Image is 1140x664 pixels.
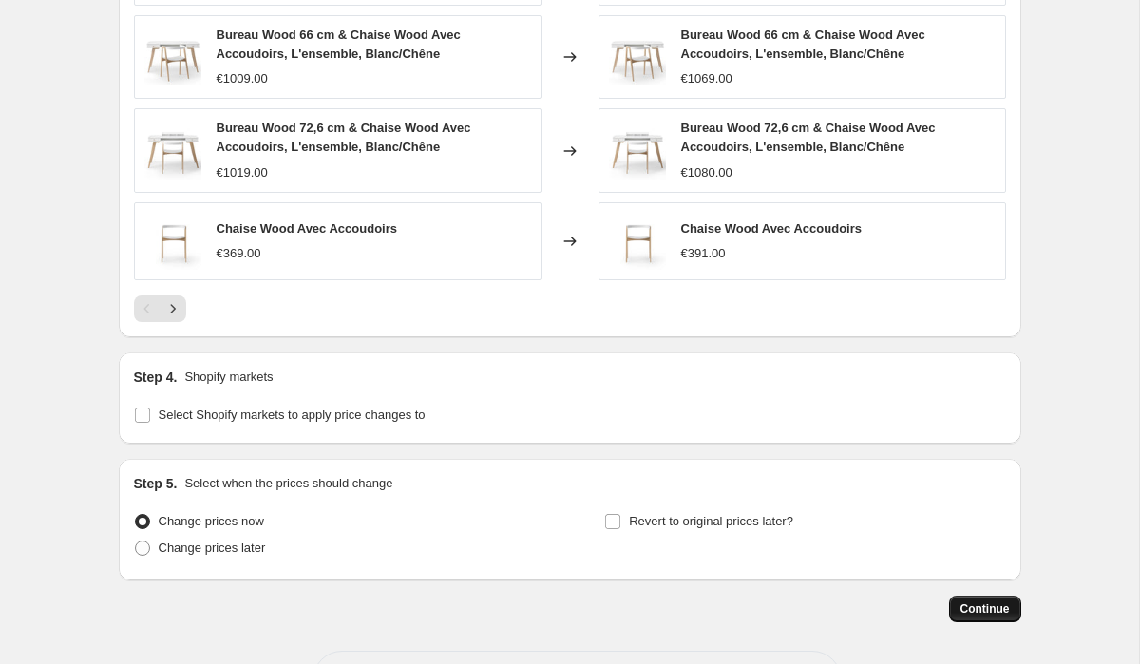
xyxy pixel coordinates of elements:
[609,213,666,270] img: oliver-furniture-chaise-wood-avec-accoudoirs-les-petits-8115855_80x.webp
[144,213,201,270] img: oliver-furniture-chaise-wood-avec-accoudoirs-les-petits-8115855_80x.webp
[217,28,461,61] span: Bureau Wood 66 cm & Chaise Wood Avec Accoudoirs, L'ensemble, Blanc/Chêne
[144,123,201,180] img: oliver-furniture-bureau-wood-726-cm-chaise-wood-avec-accoudoirs-lensemble-blancchene-les-petits-6...
[217,69,268,88] div: €1009.00
[629,514,793,528] span: Revert to original prices later?
[159,514,264,528] span: Change prices now
[609,123,666,180] img: oliver-furniture-bureau-wood-726-cm-chaise-wood-avec-accoudoirs-lensemble-blancchene-les-petits-6...
[184,368,273,387] p: Shopify markets
[134,368,178,387] h2: Step 4.
[681,221,862,236] span: Chaise Wood Avec Accoudoirs
[960,601,1010,617] span: Continue
[134,474,178,493] h2: Step 5.
[217,221,397,236] span: Chaise Wood Avec Accoudoirs
[681,28,925,61] span: Bureau Wood 66 cm & Chaise Wood Avec Accoudoirs, L'ensemble, Blanc/Chêne
[160,295,186,322] button: Next
[681,69,732,88] div: €1069.00
[184,474,392,493] p: Select when the prices should change
[217,163,268,182] div: €1019.00
[609,28,666,85] img: oliver-furniture-bureau-wood-66-cm-chaise-wood-avec-accoudoirs-lensemble-blancchene-les-petits-46...
[949,596,1021,622] button: Continue
[159,408,426,422] span: Select Shopify markets to apply price changes to
[217,244,261,263] div: €369.00
[681,163,732,182] div: €1080.00
[681,121,936,154] span: Bureau Wood 72,6 cm & Chaise Wood Avec Accoudoirs, L'ensemble, Blanc/Chêne
[159,541,266,555] span: Change prices later
[217,121,471,154] span: Bureau Wood 72,6 cm & Chaise Wood Avec Accoudoirs, L'ensemble, Blanc/Chêne
[144,28,201,85] img: oliver-furniture-bureau-wood-66-cm-chaise-wood-avec-accoudoirs-lensemble-blancchene-les-petits-46...
[134,295,186,322] nav: Pagination
[681,244,726,263] div: €391.00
